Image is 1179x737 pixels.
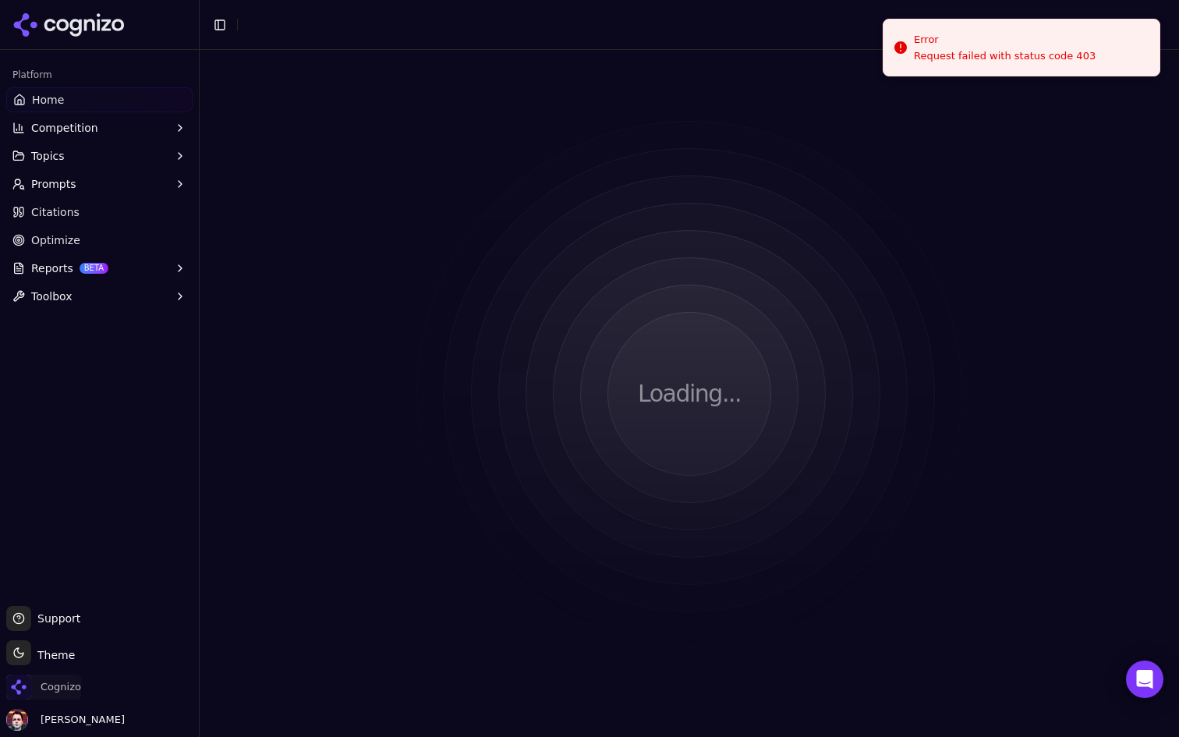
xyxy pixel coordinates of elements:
[34,713,125,727] span: [PERSON_NAME]
[6,87,193,112] a: Home
[914,49,1096,63] div: Request failed with status code 403
[6,62,193,87] div: Platform
[6,144,193,168] button: Topics
[6,172,193,197] button: Prompts
[31,120,98,136] span: Competition
[638,380,741,408] p: Loading...
[6,709,28,731] img: Deniz Ozcan
[41,680,81,694] span: Cognizo
[6,228,193,253] a: Optimize
[31,204,80,220] span: Citations
[31,148,65,164] span: Topics
[31,260,73,276] span: Reports
[31,289,73,304] span: Toolbox
[6,284,193,309] button: Toolbox
[31,649,75,661] span: Theme
[6,115,193,140] button: Competition
[80,263,108,274] span: BETA
[6,675,31,700] img: Cognizo
[1126,661,1163,698] div: Open Intercom Messenger
[914,32,1096,48] div: Error
[6,256,193,281] button: ReportsBETA
[32,92,64,108] span: Home
[6,200,193,225] a: Citations
[31,611,80,626] span: Support
[6,675,81,700] button: Open organization switcher
[6,709,125,731] button: Open user button
[31,232,80,248] span: Optimize
[31,176,76,192] span: Prompts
